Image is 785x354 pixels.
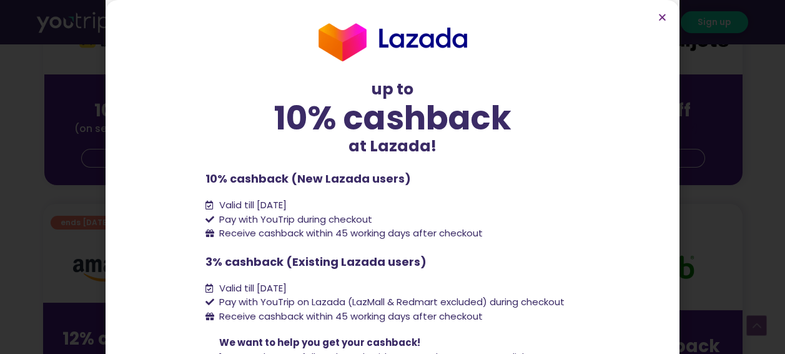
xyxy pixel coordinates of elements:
[205,101,580,134] div: 10% cashback
[205,78,580,158] div: up to at Lazada!
[216,213,372,227] span: Pay with YouTrip during checkout
[216,310,483,324] span: Receive cashback within 45 working days after checkout
[216,198,287,213] span: Valid till [DATE]
[216,226,483,241] span: Receive cashback within 45 working days after checkout
[216,281,287,296] span: Valid till [DATE]
[205,253,580,270] p: 3% cashback (Existing Lazada users)
[205,170,580,187] p: 10% cashback (New Lazada users)
[658,13,667,22] a: Close
[216,295,565,310] span: Pay with YouTrip on Lazada (LazMall & Redmart excluded) during checkout
[219,336,420,349] span: We want to help you get your cashback!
